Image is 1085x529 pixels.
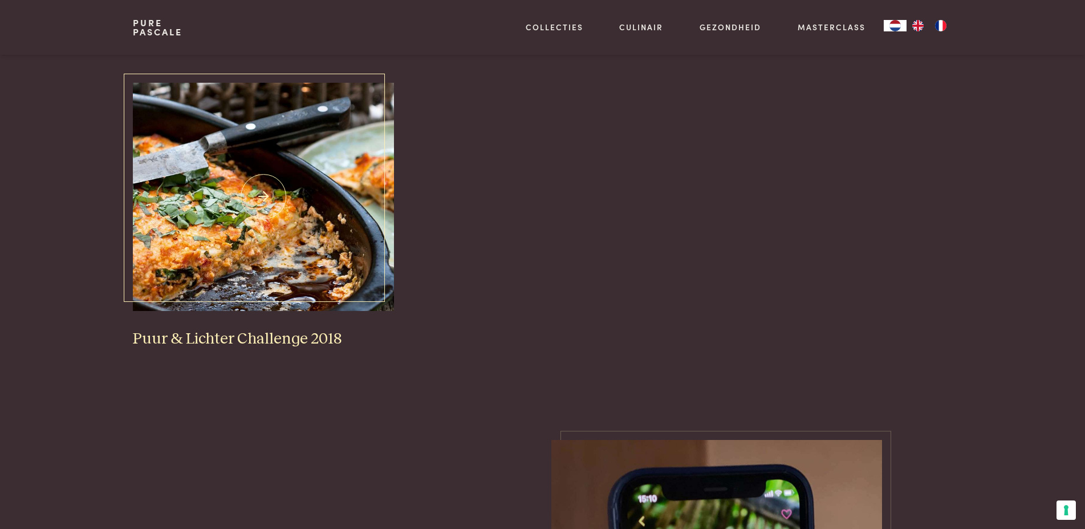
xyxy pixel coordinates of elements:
[798,21,865,33] a: Masterclass
[884,20,952,31] aside: Language selected: Nederlands
[619,21,663,33] a: Culinair
[1056,500,1076,520] button: Uw voorkeuren voor toestemming voor trackingtechnologieën
[526,21,583,33] a: Collecties
[929,20,952,31] a: FR
[884,20,907,31] a: NL
[133,329,394,349] h3: Puur & Lichter Challenge 2018
[133,83,394,349] a: Puur &#038; Lichter Challenge 2018 Puur & Lichter Challenge 2018
[907,20,952,31] ul: Language list
[133,83,394,311] img: Puur &#038; Lichter Challenge 2018
[700,21,761,33] a: Gezondheid
[884,20,907,31] div: Language
[907,20,929,31] a: EN
[133,18,182,37] a: PurePascale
